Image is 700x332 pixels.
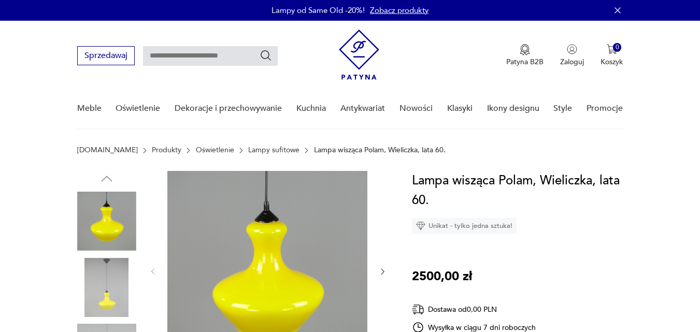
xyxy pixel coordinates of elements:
[487,89,539,128] a: Ikony designu
[560,57,584,67] p: Zaloguj
[412,303,536,316] div: Dostawa od 0,00 PLN
[314,146,446,154] p: Lampa wisząca Polam, Wieliczka, lata 60.
[601,57,623,67] p: Koszyk
[175,89,282,128] a: Dekoracje i przechowywanie
[196,146,234,154] a: Oświetlenie
[587,89,623,128] a: Promocje
[607,44,617,54] img: Ikona koszyka
[296,89,326,128] a: Kuchnia
[272,5,365,16] p: Lampy od Same Old -20%!
[416,221,425,230] img: Ikona diamentu
[613,43,622,52] div: 0
[412,171,631,210] h1: Lampa wisząca Polam, Wieliczka, lata 60.
[412,303,424,316] img: Ikona dostawy
[412,218,517,234] div: Unikat - tylko jedna sztuka!
[340,89,385,128] a: Antykwariat
[77,146,138,154] a: [DOMAIN_NAME]
[339,30,379,80] img: Patyna - sklep z meblami i dekoracjami vintage
[248,146,299,154] a: Lampy sufitowe
[567,44,577,54] img: Ikonka użytkownika
[506,44,544,67] a: Ikona medaluPatyna B2B
[77,258,136,317] img: Zdjęcie produktu Lampa wisząca Polam, Wieliczka, lata 60.
[370,5,428,16] a: Zobacz produkty
[447,89,473,128] a: Klasyki
[412,267,472,286] p: 2500,00 zł
[77,46,135,65] button: Sprzedawaj
[77,53,135,60] a: Sprzedawaj
[77,192,136,251] img: Zdjęcie produktu Lampa wisząca Polam, Wieliczka, lata 60.
[77,89,102,128] a: Meble
[553,89,572,128] a: Style
[520,44,530,55] img: Ikona medalu
[601,44,623,67] button: 0Koszyk
[560,44,584,67] button: Zaloguj
[152,146,181,154] a: Produkty
[260,49,272,62] button: Szukaj
[399,89,433,128] a: Nowości
[506,57,544,67] p: Patyna B2B
[116,89,160,128] a: Oświetlenie
[506,44,544,67] button: Patyna B2B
